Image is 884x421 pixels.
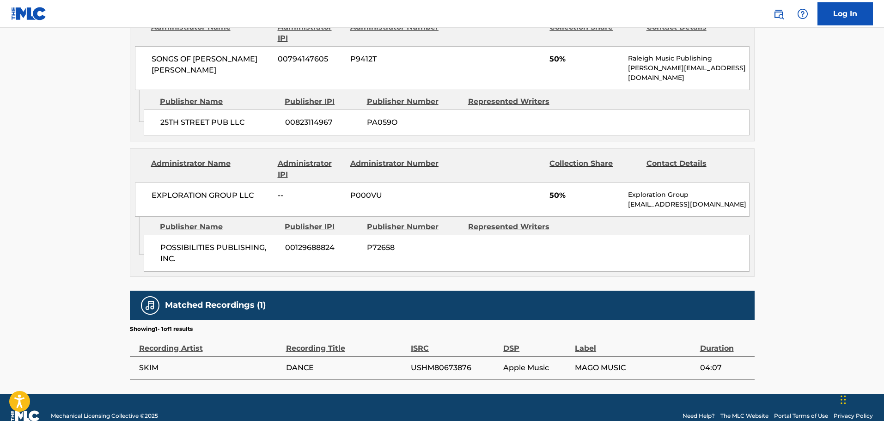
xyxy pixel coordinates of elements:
[838,377,884,421] iframe: Chat Widget
[575,362,695,373] span: MAGO MUSIC
[628,190,749,200] p: Exploration Group
[411,333,499,354] div: ISRC
[285,96,360,107] div: Publisher IPI
[774,412,828,420] a: Portal Terms of Use
[367,96,461,107] div: Publisher Number
[151,158,271,180] div: Administrator Name
[549,54,621,65] span: 50%
[793,5,812,23] div: Help
[286,362,406,373] span: DANCE
[151,22,271,44] div: Administrator Name
[769,5,788,23] a: Public Search
[51,412,158,420] span: Mechanical Licensing Collective © 2025
[575,333,695,354] div: Label
[411,362,499,373] span: USHM80673876
[286,333,406,354] div: Recording Title
[350,22,440,44] div: Administrator Number
[165,300,266,311] h5: Matched Recordings (1)
[278,22,343,44] div: Administrator IPI
[700,333,750,354] div: Duration
[130,325,193,333] p: Showing 1 - 1 of 1 results
[646,22,736,44] div: Contact Details
[503,333,570,354] div: DSP
[628,63,749,83] p: [PERSON_NAME][EMAIL_ADDRESS][DOMAIN_NAME]
[285,221,360,232] div: Publisher IPI
[350,190,440,201] span: P000VU
[503,362,570,373] span: Apple Music
[139,362,281,373] span: SKIM
[11,7,47,20] img: MLC Logo
[152,54,271,76] span: SONGS OF [PERSON_NAME] [PERSON_NAME]
[278,158,343,180] div: Administrator IPI
[367,221,461,232] div: Publisher Number
[160,96,278,107] div: Publisher Name
[350,158,440,180] div: Administrator Number
[834,412,873,420] a: Privacy Policy
[841,386,846,414] div: Drag
[628,54,749,63] p: Raleigh Music Publishing
[350,54,440,65] span: P9412T
[628,200,749,209] p: [EMAIL_ADDRESS][DOMAIN_NAME]
[139,333,281,354] div: Recording Artist
[367,242,461,253] span: P72658
[700,362,750,373] span: 04:07
[285,117,360,128] span: 00823114967
[817,2,873,25] a: Log In
[160,242,278,264] span: POSSIBILITIES PUBLISHING, INC.
[468,221,562,232] div: Represented Writers
[145,300,156,311] img: Matched Recordings
[152,190,271,201] span: EXPLORATION GROUP LLC
[773,8,784,19] img: search
[278,190,343,201] span: --
[468,96,562,107] div: Represented Writers
[720,412,768,420] a: The MLC Website
[367,117,461,128] span: PA059O
[549,190,621,201] span: 50%
[646,158,736,180] div: Contact Details
[285,242,360,253] span: 00129688824
[160,221,278,232] div: Publisher Name
[549,158,639,180] div: Collection Share
[797,8,808,19] img: help
[278,54,343,65] span: 00794147605
[549,22,639,44] div: Collection Share
[683,412,715,420] a: Need Help?
[160,117,278,128] span: 25TH STREET PUB LLC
